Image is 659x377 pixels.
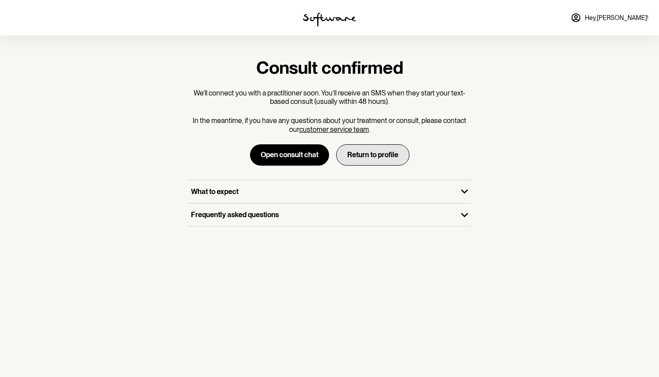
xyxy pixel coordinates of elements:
button: Return to profile [336,144,409,166]
button: What to expect [187,180,472,203]
span: Hey, [PERSON_NAME] ! [585,14,648,22]
button: Frequently asked questions [187,203,472,226]
img: software logo [303,12,356,27]
p: What to expect [191,187,454,196]
p: In the meantime, if you have any questions about your treatment or consult, please contact our . [187,116,472,133]
button: Open consult chat [250,144,329,166]
p: We’ll connect you with a practitioner soon. You’ll receive an SMS when they start your text-based... [187,89,472,106]
h2: Consult confirmed [187,57,472,78]
p: Frequently asked questions [191,210,454,219]
a: customer service team [299,125,369,134]
a: Hey,[PERSON_NAME]! [565,7,654,28]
